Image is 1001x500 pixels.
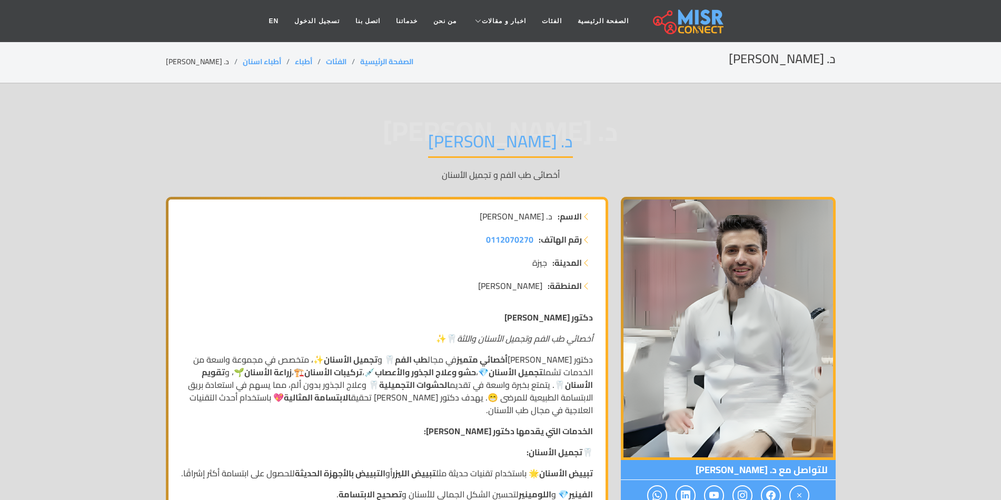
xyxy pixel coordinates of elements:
[166,56,243,67] li: د. [PERSON_NAME]
[539,465,593,481] strong: تبييض الأسنان
[166,168,836,181] p: أخصائى طب الفم و تجميل الأسنان
[428,131,573,158] h1: د. [PERSON_NAME]
[425,11,464,31] a: من نحن
[388,11,425,31] a: خدماتنا
[304,364,362,380] strong: تركيبات الأسنان
[486,232,533,247] span: 0112070270
[324,352,378,367] strong: تجميل الأسنان
[534,11,570,31] a: الفئات
[181,446,593,458] p: 🦷
[729,52,836,67] h2: د. [PERSON_NAME]
[558,210,582,223] strong: الاسم:
[527,444,582,460] strong: تجميل الأسنان:
[539,233,582,246] strong: رقم الهاتف:
[478,279,542,292] span: [PERSON_NAME]
[379,377,450,393] strong: الحشوات التجميلية
[295,55,312,68] a: أطباء
[202,364,593,393] strong: تقويم الأسنان
[348,11,388,31] a: اتصل بنا
[395,352,428,367] strong: طب الفم
[286,11,347,31] a: تسجيل الدخول
[295,465,385,481] strong: التبييض بالأجهزة الحديثة
[181,353,593,416] p: دكتور [PERSON_NAME] في مجال 🦷 و ✨، متخصص في مجموعة واسعة من الخدمات تشمل 💎، 💉، 🏗️، 🌱، و 🦷. يتمتع ...
[464,11,534,31] a: اخبار و مقالات
[181,467,593,479] p: 🌟 باستخدام تقنيات حديثة مثل أو للحصول على ابتسامة أكثر إشراقًا.
[360,55,413,68] a: الصفحة الرئيسية
[392,465,436,481] strong: تبييض الليزر
[482,16,526,26] span: اخبار و مقالات
[181,332,593,345] p: 🦷✨
[552,256,582,269] strong: المدينة:
[375,364,476,380] strong: حشو وعلاج الجذور والأعصاب
[284,389,351,405] strong: الابتسامة المثالية
[621,460,836,480] span: للتواصل مع د. [PERSON_NAME]
[243,55,281,68] a: أطباء اسنان
[261,11,287,31] a: EN
[489,364,543,380] strong: تجميل الأسنان
[504,309,593,325] strong: دكتور [PERSON_NAME]
[480,210,552,223] span: د. [PERSON_NAME]
[653,8,724,34] img: main.misr_connect
[548,279,582,292] strong: المنطقة:
[532,256,547,269] span: جيزة
[424,423,593,439] strong: الخدمات التي يقدمها دكتور [PERSON_NAME]:
[457,331,593,346] em: أخصائي طب الفم وتجميل الأسنان واللثة
[486,233,533,246] a: 0112070270
[244,364,292,380] strong: زراعة الأسنان
[457,352,508,367] strong: أخصائي متميز
[621,197,836,460] img: د. أحمد ناصر
[570,11,637,31] a: الصفحة الرئيسية
[326,55,346,68] a: الفئات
